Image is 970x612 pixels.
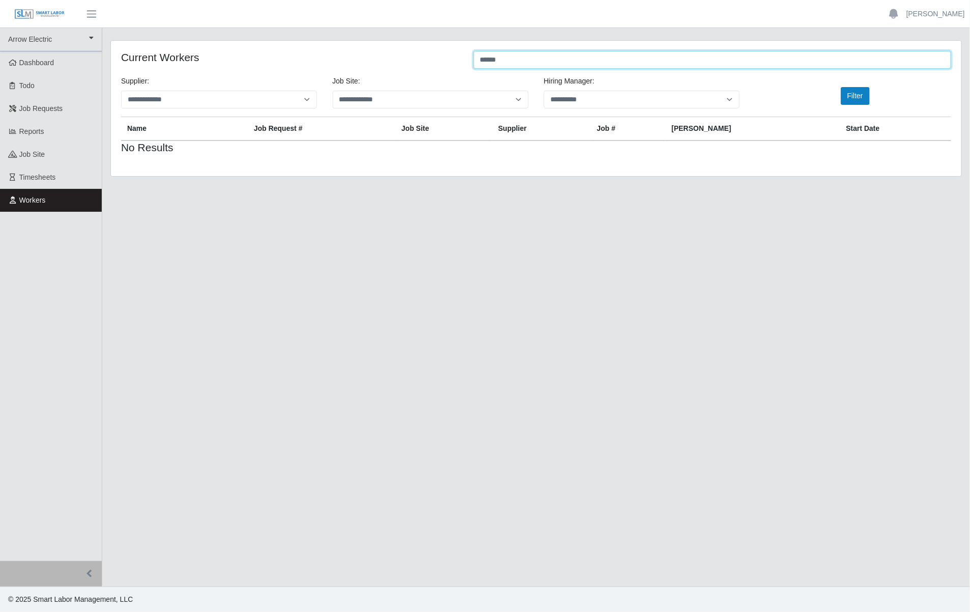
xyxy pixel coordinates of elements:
span: Job Requests [19,104,63,113]
span: © 2025 Smart Labor Management, LLC [8,595,133,603]
span: Dashboard [19,59,54,67]
h4: Current Workers [121,51,458,64]
button: Filter [841,87,870,105]
span: Timesheets [19,173,56,181]
th: Supplier [492,117,591,141]
img: SLM Logo [14,9,65,20]
th: Job # [591,117,666,141]
span: Reports [19,127,44,135]
span: job site [19,150,45,158]
th: job site [395,117,492,141]
label: Hiring Manager: [544,76,595,87]
label: Supplier: [121,76,149,87]
span: Todo [19,81,35,90]
a: [PERSON_NAME] [906,9,965,19]
th: [PERSON_NAME] [665,117,840,141]
label: job site: [333,76,360,87]
th: Name [121,117,248,141]
h4: No Results [121,141,248,154]
th: Job Request # [248,117,395,141]
th: Start Date [840,117,951,141]
span: Workers [19,196,46,204]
